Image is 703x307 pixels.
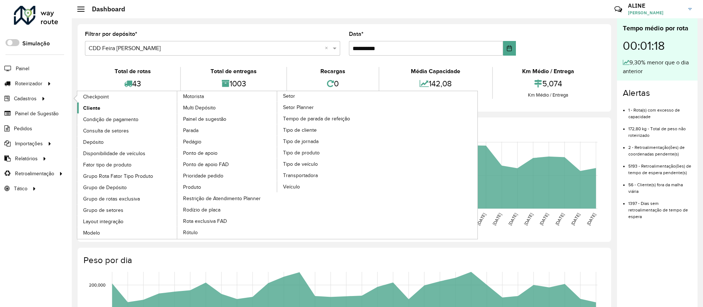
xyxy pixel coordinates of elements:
[183,149,217,157] span: Ponto de apoio
[177,181,278,192] a: Produto
[183,161,229,168] span: Ponto de apoio FAD
[495,76,602,91] div: 5,074
[87,76,178,91] div: 43
[492,212,502,226] text: [DATE]
[183,138,201,146] span: Pedágio
[85,5,125,13] h2: Dashboard
[89,282,105,287] text: 200,000
[183,229,198,236] span: Rótulo
[183,195,261,202] span: Restrição de Atendimento Planner
[628,101,692,120] li: 1 - Rota(s) com excesso de capacidade
[177,147,278,158] a: Ponto de apoio
[83,206,123,214] span: Grupo de setores
[495,67,602,76] div: Km Médio / Entrega
[183,217,227,225] span: Rota exclusiva FAD
[77,193,178,204] a: Grupo de rotas exclusiva
[183,127,198,134] span: Parada
[22,39,50,48] label: Simulação
[628,195,692,220] li: 1397 - Dias sem retroalimentação de tempo de espera
[177,91,377,239] a: Setor
[623,33,692,58] div: 00:01:18
[610,1,626,17] a: Contato Rápido
[277,113,377,124] a: Tempo de parada de refeição
[177,159,278,170] a: Ponto de apoio FAD
[83,104,100,112] span: Cliente
[14,125,32,132] span: Pedidos
[381,76,490,91] div: 142,08
[83,218,123,225] span: Layout integração
[83,172,153,180] span: Grupo Rota Fator Tipo Produto
[77,91,178,102] a: Checkpoint
[177,136,278,147] a: Pedágio
[628,10,683,16] span: [PERSON_NAME]
[628,139,692,157] li: 2 - Retroalimentação(ões) de coordenadas pendente(s)
[14,185,27,192] span: Tático
[83,229,100,237] span: Modelo
[15,80,42,87] span: Roteirizador
[177,102,278,113] a: Multi Depósito
[177,113,278,124] a: Painel de sugestão
[83,138,104,146] span: Depósito
[586,212,596,226] text: [DATE]
[277,102,377,113] a: Setor Planner
[15,140,43,147] span: Importações
[349,30,364,38] label: Data
[77,102,178,113] a: Cliente
[570,212,581,226] text: [DATE]
[177,204,278,215] a: Rodízio de placa
[628,176,692,195] li: 56 - Cliente(s) fora da malha viária
[177,216,278,226] a: Rota exclusiva FAD
[77,159,178,170] a: Fator tipo de produto
[77,114,178,125] a: Condição de pagamento
[15,110,59,117] span: Painel de Sugestão
[277,181,377,192] a: Veículo
[177,170,278,181] a: Prioridade pedido
[283,115,350,123] span: Tempo de parada de refeição
[277,147,377,158] a: Tipo de produto
[283,149,320,157] span: Tipo de produto
[183,183,201,191] span: Produto
[77,216,178,227] a: Layout integração
[289,76,377,91] div: 0
[83,255,604,266] h4: Peso por dia
[87,67,178,76] div: Total de rotas
[283,160,318,168] span: Tipo de veículo
[15,155,38,162] span: Relatórios
[183,172,223,180] span: Prioridade pedido
[283,183,300,191] span: Veículo
[277,158,377,169] a: Tipo de veículo
[83,93,109,101] span: Checkpoint
[177,193,278,204] a: Restrição de Atendimento Planner
[628,157,692,176] li: 5193 - Retroalimentação(ões) de tempo de espera pendente(s)
[381,67,490,76] div: Média Capacidade
[277,124,377,135] a: Tipo de cliente
[283,126,317,134] span: Tipo de cliente
[523,212,534,226] text: [DATE]
[183,93,204,100] span: Motorista
[507,212,518,226] text: [DATE]
[289,67,377,76] div: Recargas
[14,95,37,102] span: Cadastros
[77,205,178,216] a: Grupo de setores
[77,171,178,181] a: Grupo Rota Fator Tipo Produto
[283,104,314,111] span: Setor Planner
[476,212,487,226] text: [DATE]
[183,67,284,76] div: Total de entregas
[83,127,129,135] span: Consulta de setores
[277,170,377,181] a: Transportadora
[283,138,319,145] span: Tipo de jornada
[177,125,278,136] a: Parada
[183,206,220,214] span: Rodízio de placa
[283,172,318,179] span: Transportadora
[77,182,178,193] a: Grupo de Depósito
[277,136,377,147] a: Tipo de jornada
[183,115,226,123] span: Painel de sugestão
[77,136,178,147] a: Depósito
[85,30,137,38] label: Filtrar por depósito
[283,92,295,100] span: Setor
[77,125,178,136] a: Consulta de setores
[495,91,602,99] div: Km Médio / Entrega
[628,120,692,139] li: 172,80 kg - Total de peso não roteirizado
[628,2,683,9] h3: ALINE
[183,104,216,112] span: Multi Depósito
